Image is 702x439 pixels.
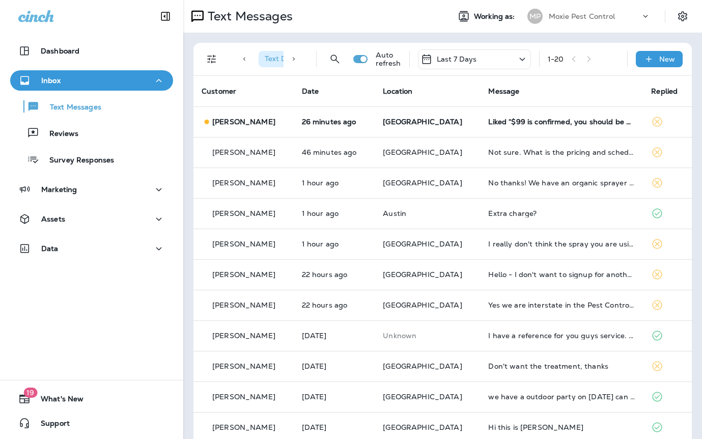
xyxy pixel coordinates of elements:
p: Aug 13, 2025 11:17 AM [302,118,367,126]
p: Aug 11, 2025 11:48 AM [302,393,367,401]
p: New [659,55,675,63]
p: Inbox [41,76,61,85]
div: 1 - 20 [548,55,564,63]
p: Text Messages [204,9,293,24]
span: Message [488,87,519,96]
p: [PERSON_NAME] [212,393,275,401]
span: Austin [383,209,406,218]
p: Aug 13, 2025 10:16 AM [302,179,367,187]
p: Aug 11, 2025 10:07 AM [302,423,367,431]
button: Survey Responses [10,149,173,170]
p: Last 7 Days [437,55,477,63]
p: [PERSON_NAME] [212,362,275,370]
span: [GEOGRAPHIC_DATA] [383,362,462,371]
div: Don't want the treatment, thanks [488,362,635,370]
button: Filters [202,49,222,69]
span: Date [302,87,319,96]
span: [GEOGRAPHIC_DATA] [383,392,462,401]
span: 19 [23,388,37,398]
p: [PERSON_NAME] [212,209,275,217]
p: [PERSON_NAME] [212,179,275,187]
p: Marketing [41,185,77,194]
button: Dashboard [10,41,173,61]
p: Aug 12, 2025 01:44 PM [302,270,367,279]
p: [PERSON_NAME] [212,270,275,279]
div: I really don't think the spray you are using on the Italian Cypress Trees is working to kill the ... [488,240,635,248]
span: [GEOGRAPHIC_DATA] [383,117,462,126]
div: Hi this is Jose Vargas [488,423,635,431]
p: Assets [41,215,65,223]
p: Moxie Pest Control [549,12,615,20]
p: [PERSON_NAME] [212,332,275,340]
button: Collapse Sidebar [151,6,180,26]
div: MP [527,9,543,24]
span: Replied [651,87,678,96]
button: Reviews [10,122,173,144]
button: Data [10,238,173,259]
p: [PERSON_NAME] [212,148,275,156]
span: What's New [31,395,83,407]
button: Text Messages [10,96,173,117]
p: [PERSON_NAME] [212,423,275,431]
div: Yes we are interstate in the Pest Control, not at home right now but let me know when you're avai... [488,301,635,309]
div: No thanks! We have an organic sprayer coming already [488,179,635,187]
button: Search Messages [325,49,345,69]
button: Support [10,413,173,433]
span: [GEOGRAPHIC_DATA] [383,148,462,157]
p: Aug 12, 2025 01:01 PM [302,301,367,309]
p: Auto refresh [376,51,401,67]
div: I have a reference for you guys service. His name is Mauricio Flores and his cell number is 1 385... [488,332,635,340]
div: Text Direction:Incoming [259,51,362,67]
span: [GEOGRAPHIC_DATA] [383,270,462,279]
p: Aug 11, 2025 08:32 PM [302,332,367,340]
p: Reviews [39,129,78,139]
span: Working as: [474,12,517,21]
div: Liked “$99 is confirmed, you should be getting a confirmation text shortly.” [488,118,635,126]
p: This customer does not have a last location and the phone number they messaged is not assigned to... [383,332,472,340]
div: Hello - I don't want to signup for another monthly service. I have a question about "fog the foli... [488,270,635,279]
p: [PERSON_NAME] [212,301,275,309]
button: 19What's New [10,389,173,409]
p: Aug 13, 2025 10:05 AM [302,240,367,248]
p: [PERSON_NAME] [212,240,275,248]
div: Not sure. What is the pricing and schedule? [488,148,635,156]
p: Aug 13, 2025 10:57 AM [302,148,367,156]
p: [PERSON_NAME] [212,118,275,126]
button: Marketing [10,179,173,200]
button: Assets [10,209,173,229]
div: Extra charge? [488,209,635,217]
span: [GEOGRAPHIC_DATA] [383,423,462,432]
p: Data [41,244,59,253]
span: Customer [202,87,236,96]
span: Location [383,87,412,96]
span: [GEOGRAPHIC_DATA] [383,300,462,310]
span: Support [31,419,70,431]
p: Text Messages [40,103,101,113]
span: Text Direction : Incoming [265,54,346,63]
p: Dashboard [41,47,79,55]
span: [GEOGRAPHIC_DATA] [383,239,462,249]
div: we have a outdoor party on sept 13 can we spray some time before that? [488,393,635,401]
p: Aug 11, 2025 02:07 PM [302,362,367,370]
p: Aug 13, 2025 10:07 AM [302,209,367,217]
button: Settings [673,7,692,25]
p: Survey Responses [39,156,114,166]
span: [GEOGRAPHIC_DATA] [383,178,462,187]
button: Inbox [10,70,173,91]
